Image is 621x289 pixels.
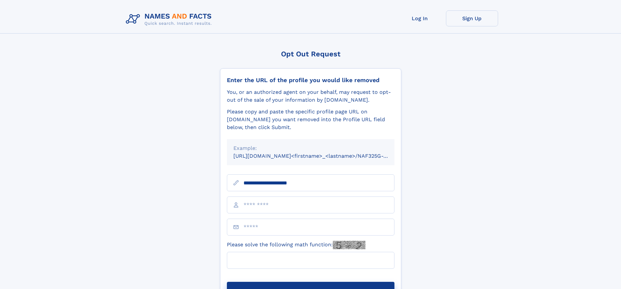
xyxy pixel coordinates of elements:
a: Sign Up [446,10,498,26]
div: Enter the URL of the profile you would like removed [227,77,394,84]
a: Log In [394,10,446,26]
img: Logo Names and Facts [123,10,217,28]
div: You, or an authorized agent on your behalf, may request to opt-out of the sale of your informatio... [227,88,394,104]
div: Example: [233,144,388,152]
small: [URL][DOMAIN_NAME]<firstname>_<lastname>/NAF325G-xxxxxxxx [233,153,407,159]
label: Please solve the following math function: [227,241,365,249]
div: Opt Out Request [220,50,401,58]
div: Please copy and paste the specific profile page URL on [DOMAIN_NAME] you want removed into the Pr... [227,108,394,131]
